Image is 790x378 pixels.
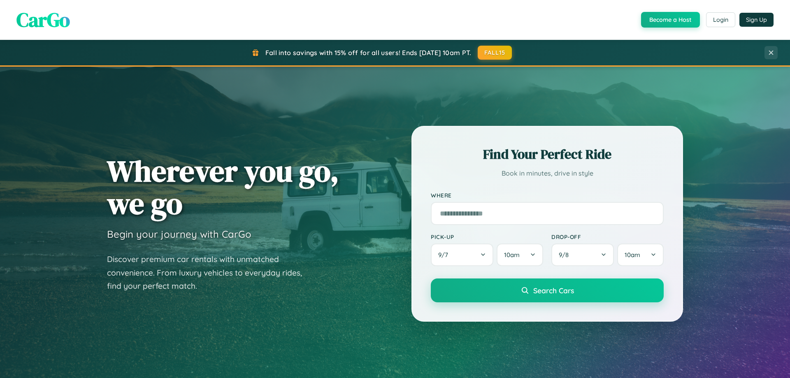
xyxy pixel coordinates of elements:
[625,251,640,259] span: 10am
[533,286,574,295] span: Search Cars
[431,145,664,163] h2: Find Your Perfect Ride
[438,251,452,259] span: 9 / 7
[431,233,543,240] label: Pick-up
[739,13,774,27] button: Sign Up
[706,12,735,27] button: Login
[431,167,664,179] p: Book in minutes, drive in style
[478,46,512,60] button: FALL15
[107,253,313,293] p: Discover premium car rentals with unmatched convenience. From luxury vehicles to everyday rides, ...
[551,233,664,240] label: Drop-off
[551,243,614,266] button: 9/8
[504,251,520,259] span: 10am
[265,49,472,57] span: Fall into savings with 15% off for all users! Ends [DATE] 10am PT.
[431,243,493,266] button: 9/7
[497,243,543,266] button: 10am
[107,228,251,240] h3: Begin your journey with CarGo
[16,6,70,33] span: CarGo
[431,278,664,302] button: Search Cars
[107,155,339,220] h1: Wherever you go, we go
[431,192,664,199] label: Where
[641,12,700,28] button: Become a Host
[559,251,573,259] span: 9 / 8
[617,243,664,266] button: 10am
